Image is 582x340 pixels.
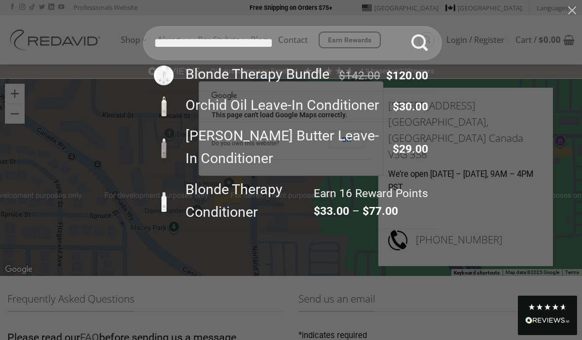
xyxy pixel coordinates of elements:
[386,69,428,82] bdi: 120.00
[154,97,174,116] img: REDAVID-Orchid-Oil-Leave-In-Conditioner-1-280x280.png
[363,204,398,218] bdi: 77.00
[352,204,360,218] span: –
[518,296,577,335] div: Read All Reviews
[393,100,399,113] span: $
[314,187,428,200] span: Earn 16 Reward Points
[314,204,349,218] bdi: 33.00
[528,303,567,311] div: 4.8 Stars
[393,142,428,156] bdi: 29.00
[314,204,320,218] span: $
[363,204,369,218] span: $
[393,100,428,113] bdi: 30.00
[525,315,570,328] div: Read All Reviews
[339,69,380,82] bdi: 142.00
[179,94,391,117] div: Orchid Oil Leave-In Conditioner
[179,178,312,224] div: Blonde Therapy Conditioner
[179,63,336,86] div: Blonde Therapy Bundle
[525,317,570,324] img: REVIEWS.io
[393,142,399,156] span: $
[339,69,345,82] span: $
[179,125,391,170] div: [PERSON_NAME] Butter Leave-In Conditioner
[386,69,393,82] span: $
[402,26,437,61] button: Submit
[154,192,174,212] img: REDAVID-Blonde-Therapy-Conditioner-for-Blonde-and-Highlightened-Hair-1-280x280.png
[154,138,174,158] img: REDAVID-Shea-Butter-Leave-in-Conditioner-1-280x280.png
[154,66,174,85] img: Blonde-Therapy-Bundle-280x280.png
